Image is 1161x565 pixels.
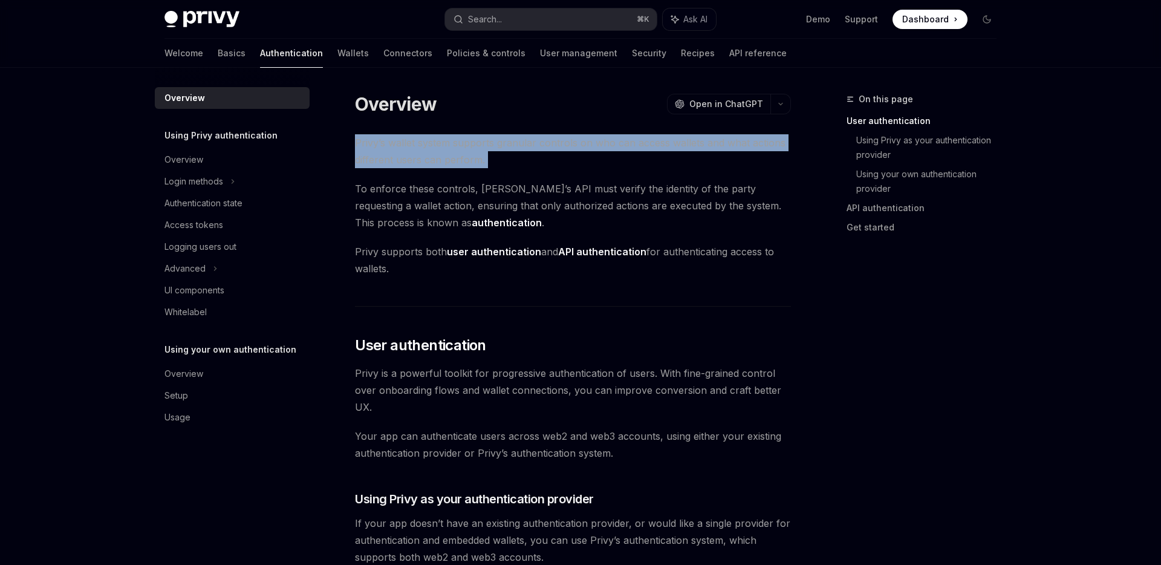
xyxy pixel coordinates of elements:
div: Whitelabel [164,305,207,319]
div: Advanced [164,261,206,276]
a: Support [845,13,878,25]
div: Overview [164,91,205,105]
strong: API authentication [558,246,646,258]
button: Toggle dark mode [977,10,997,29]
a: User authentication [847,111,1006,131]
a: Security [632,39,666,68]
a: Overview [155,87,310,109]
a: API reference [729,39,787,68]
a: Policies & controls [447,39,525,68]
h5: Using your own authentication [164,342,296,357]
a: Usage [155,407,310,428]
a: UI components [155,279,310,301]
span: ⌘ K [637,15,649,24]
a: Authentication state [155,192,310,214]
a: Overview [155,363,310,385]
span: Your app can authenticate users across web2 and web3 accounts, using either your existing authent... [355,428,791,462]
a: Access tokens [155,214,310,236]
a: Basics [218,39,246,68]
span: Privy is a powerful toolkit for progressive authentication of users. With fine-grained control ov... [355,365,791,416]
h5: Using Privy authentication [164,128,278,143]
img: dark logo [164,11,239,28]
a: Whitelabel [155,301,310,323]
span: Dashboard [902,13,949,25]
span: Privy supports both and for authenticating access to wallets. [355,243,791,277]
a: Get started [847,218,1006,237]
button: Open in ChatGPT [667,94,770,114]
div: Overview [164,367,203,381]
a: Demo [806,13,830,25]
a: Using your own authentication provider [856,165,1006,198]
button: Search...⌘K [445,8,657,30]
span: To enforce these controls, [PERSON_NAME]’s API must verify the identity of the party requesting a... [355,180,791,231]
a: User management [540,39,617,68]
a: API authentication [847,198,1006,218]
span: Using Privy as your authentication provider [355,491,594,508]
a: Recipes [681,39,715,68]
a: Authentication [260,39,323,68]
div: Authentication state [164,196,242,211]
span: On this page [859,92,913,106]
button: Ask AI [663,8,716,30]
a: Using Privy as your authentication provider [856,131,1006,165]
a: Dashboard [893,10,968,29]
a: Welcome [164,39,203,68]
span: User authentication [355,336,486,355]
div: Logging users out [164,240,236,254]
a: Wallets [337,39,369,68]
div: Setup [164,388,188,403]
div: Search... [468,12,502,27]
div: Overview [164,152,203,167]
a: Overview [155,149,310,171]
h1: Overview [355,93,437,115]
div: Usage [164,410,190,425]
div: Access tokens [164,218,223,232]
span: Ask AI [683,13,707,25]
strong: user authentication [447,246,541,258]
span: Open in ChatGPT [689,98,763,110]
a: Connectors [383,39,432,68]
a: Logging users out [155,236,310,258]
span: Privy’s wallet system supports granular controls on who can access wallets and what actions diffe... [355,134,791,168]
div: UI components [164,283,224,298]
strong: authentication [472,217,542,229]
div: Login methods [164,174,223,189]
a: Setup [155,385,310,407]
